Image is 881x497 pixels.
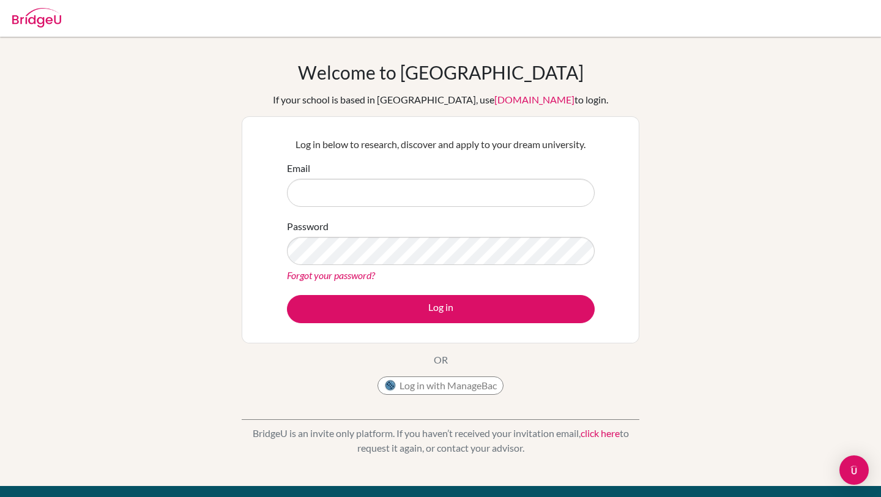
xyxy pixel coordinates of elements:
[434,353,448,367] p: OR
[287,219,329,234] label: Password
[12,8,61,28] img: Bridge-U
[287,161,310,176] label: Email
[298,61,584,83] h1: Welcome to [GEOGRAPHIC_DATA]
[287,295,595,323] button: Log in
[839,455,869,485] div: Open Intercom Messenger
[377,376,504,395] button: Log in with ManageBac
[581,427,620,439] a: click here
[242,426,639,455] p: BridgeU is an invite only platform. If you haven’t received your invitation email, to request it ...
[273,92,608,107] div: If your school is based in [GEOGRAPHIC_DATA], use to login.
[287,269,375,281] a: Forgot your password?
[287,137,595,152] p: Log in below to research, discover and apply to your dream university.
[494,94,574,105] a: [DOMAIN_NAME]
